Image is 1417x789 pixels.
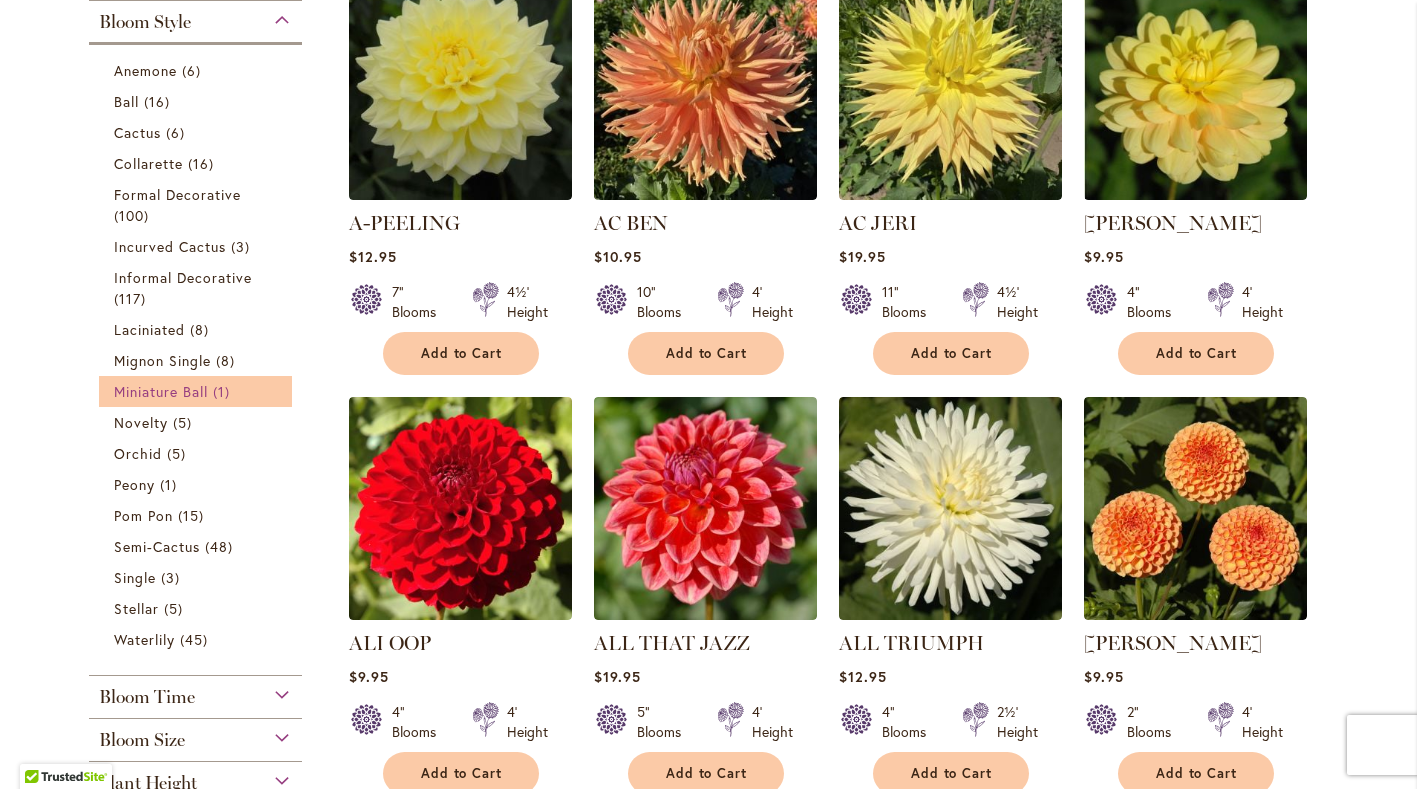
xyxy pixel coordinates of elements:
span: Collarette [114,154,184,173]
a: AC BEN [594,185,817,204]
a: Peony 1 [114,474,283,495]
a: Anemone 6 [114,60,283,81]
span: Add to Cart [1156,345,1238,362]
a: [PERSON_NAME] [1084,211,1262,235]
div: 4' Height [507,702,548,742]
span: 16 [144,91,175,112]
div: 4½' Height [507,282,548,322]
a: Waterlily 45 [114,629,283,650]
span: Bloom Style [99,11,191,33]
a: [PERSON_NAME] [1084,631,1262,655]
div: 4' Height [1242,702,1283,742]
div: 4' Height [1242,282,1283,322]
span: 8 [216,350,240,371]
a: Miniature Ball 1 [114,381,283,402]
span: 8 [190,319,214,340]
span: 117 [114,288,151,309]
div: 4" Blooms [882,702,938,742]
span: 100 [114,205,154,226]
div: 5" Blooms [637,702,693,742]
span: Add to Cart [911,765,993,782]
span: 6 [166,122,190,143]
span: 6 [182,60,206,81]
button: Add to Cart [1118,332,1274,375]
span: $9.95 [1084,247,1124,266]
a: Incurved Cactus 3 [114,236,283,257]
a: A-PEELING [349,211,460,235]
img: ALI OOP [349,397,572,620]
span: 5 [167,443,191,464]
a: Laciniated 8 [114,319,283,340]
a: Cactus 6 [114,122,283,143]
a: Collarette 16 [114,153,283,174]
a: ALI OOP [349,631,431,655]
a: Semi-Cactus 48 [114,536,283,557]
span: Peony [114,475,155,494]
a: AC BEN [594,211,668,235]
a: Novelty 5 [114,412,283,433]
a: Informal Decorative 117 [114,267,283,309]
a: Ball 16 [114,91,283,112]
a: Single 3 [114,567,283,588]
span: Informal Decorative [114,268,253,287]
span: Waterlily [114,630,175,649]
span: $12.95 [349,247,397,266]
div: 11" Blooms [882,282,938,322]
span: Add to Cart [421,765,503,782]
span: $19.95 [839,247,886,266]
span: $19.95 [594,667,641,686]
img: ALL THAT JAZZ [594,397,817,620]
img: AMBER QUEEN [1084,397,1307,620]
span: 16 [188,153,219,174]
span: Novelty [114,413,168,432]
span: Bloom Size [99,729,185,751]
span: Orchid [114,444,162,463]
span: $9.95 [349,667,389,686]
span: Cactus [114,123,161,142]
span: $12.95 [839,667,887,686]
a: ALL THAT JAZZ [594,605,817,624]
iframe: Launch Accessibility Center [15,718,71,774]
div: 4" Blooms [392,702,448,742]
div: 2" Blooms [1127,702,1183,742]
a: ALL THAT JAZZ [594,631,750,655]
div: 4½' Height [997,282,1038,322]
span: $9.95 [1084,667,1124,686]
a: Orchid 5 [114,443,283,464]
a: ALL TRIUMPH [839,631,984,655]
span: Miniature Ball [114,382,209,401]
div: 7" Blooms [392,282,448,322]
span: Laciniated [114,320,186,339]
span: Semi-Cactus [114,537,201,556]
div: 2½' Height [997,702,1038,742]
span: Add to Cart [1156,765,1238,782]
span: Add to Cart [666,765,748,782]
span: 45 [180,629,213,650]
a: AHOY MATEY [1084,185,1307,204]
button: Add to Cart [383,332,539,375]
img: ALL TRIUMPH [839,397,1062,620]
span: 1 [160,474,182,495]
a: ALL TRIUMPH [839,605,1062,624]
div: 4' Height [752,702,793,742]
span: 1 [213,381,235,402]
span: Add to Cart [421,345,503,362]
span: 3 [161,567,185,588]
span: Formal Decorative [114,185,242,204]
button: Add to Cart [873,332,1029,375]
a: AC JERI [839,211,917,235]
span: Stellar [114,599,159,618]
span: Add to Cart [911,345,993,362]
button: Add to Cart [628,332,784,375]
span: Add to Cart [666,345,748,362]
span: 5 [173,412,197,433]
a: ALI OOP [349,605,572,624]
div: 4' Height [752,282,793,322]
span: 3 [231,236,255,257]
a: AC Jeri [839,185,1062,204]
div: 10" Blooms [637,282,693,322]
a: Mignon Single 8 [114,350,283,371]
span: Ball [114,92,139,111]
a: Stellar 5 [114,598,283,619]
span: 15 [178,505,209,526]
